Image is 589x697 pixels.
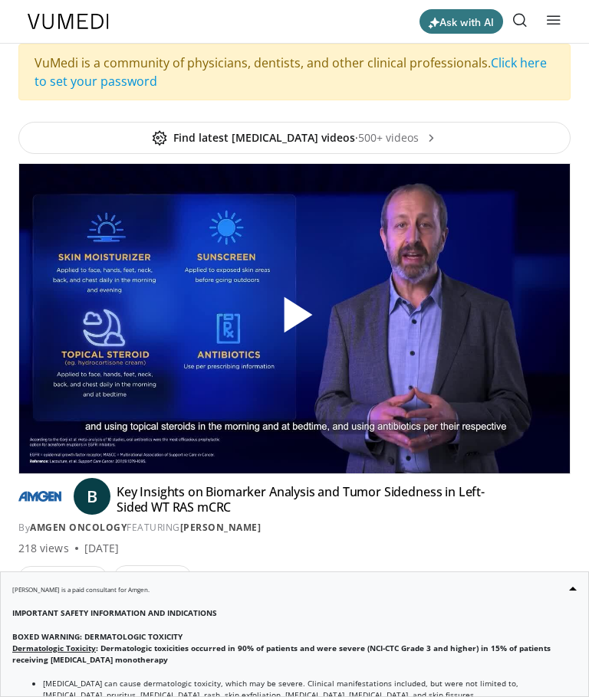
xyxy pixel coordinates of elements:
[18,566,107,590] a: Thumbs Up
[18,44,571,100] div: VuMedi is a community of physicians, dentists, and other clinical professionals.
[12,631,183,642] strong: BOXED WARNING: DERMATOLOGIC TOXICITY
[12,607,217,618] strong: IMPORTANT SAFETY INFORMATION AND INDICATIONS
[12,643,96,653] span: Dermatologic Toxicity
[114,565,192,590] button: Save to
[180,521,262,534] a: [PERSON_NAME]
[30,521,127,534] a: Amgen Oncology
[18,122,571,154] a: Find latest [MEDICAL_DATA] videos·500+ videos
[84,541,119,556] div: [DATE]
[12,643,551,665] strong: : Dermatologic toxicities occurred in 90% of patients and were severe (NCI-CTC Grade 3 and higher...
[420,9,503,34] button: Ask with AI
[18,521,571,535] div: By FEATURING
[18,541,69,556] span: 218 views
[12,585,150,594] small: [PERSON_NAME] is a paid consultant for Amgen.
[74,478,110,515] a: B
[19,164,570,473] video-js: Video Player
[358,130,437,146] span: 500+ videos
[18,484,61,509] img: Amgen Oncology
[28,14,109,29] img: VuMedi Logo
[117,484,508,515] h4: Key Insights on Biomarker Analysis and Tumor Sidedness in Left-Sided WT RAS mCRC
[152,130,355,146] span: Find latest [MEDICAL_DATA] videos
[202,269,387,369] button: Play Video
